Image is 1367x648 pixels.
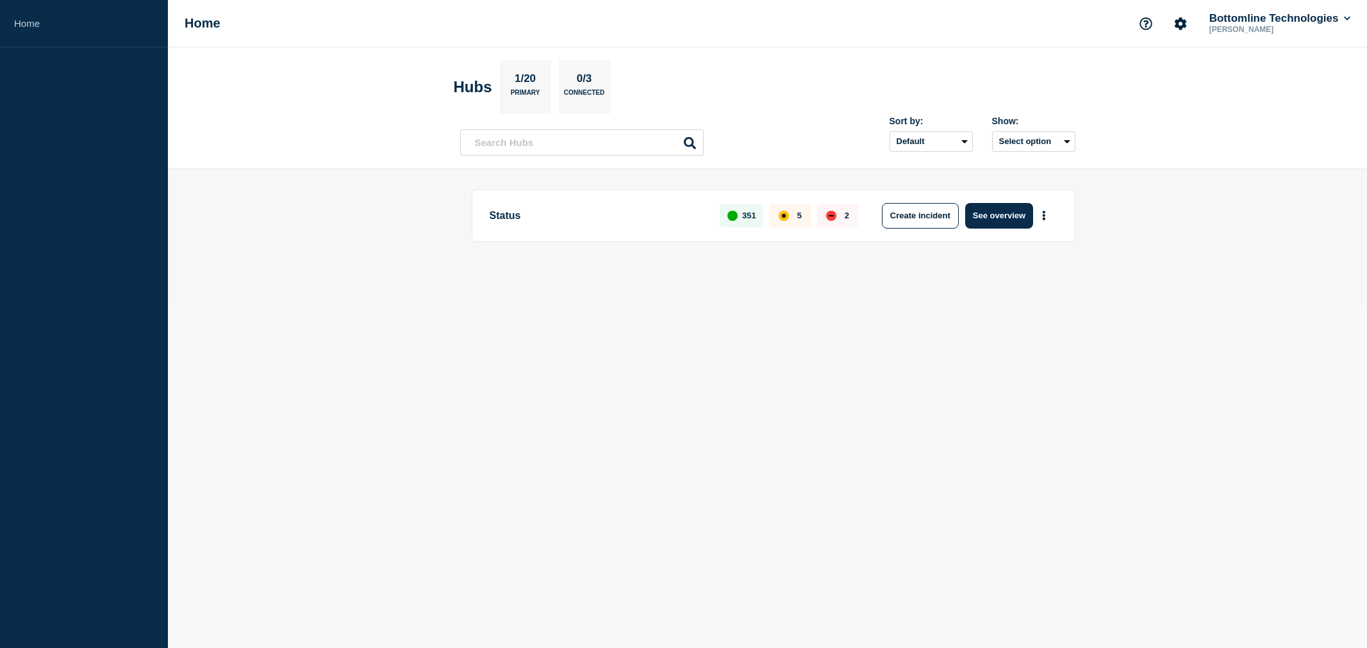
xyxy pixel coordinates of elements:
button: Account settings [1167,10,1194,37]
p: 0/3 [572,72,597,89]
input: Search Hubs [460,129,704,156]
p: Connected [564,89,604,102]
button: Create incident [882,203,959,229]
button: Support [1132,10,1159,37]
div: Sort by: [890,116,973,126]
button: See overview [965,203,1033,229]
h1: Home [185,16,220,31]
button: Select option [992,131,1075,152]
p: Status [490,203,706,229]
p: 2 [845,211,849,220]
p: 351 [742,211,756,220]
p: 1/20 [510,72,540,89]
div: affected [779,211,789,221]
p: [PERSON_NAME] [1207,25,1340,34]
p: Primary [511,89,540,102]
div: down [826,211,836,221]
div: Show: [992,116,1075,126]
h2: Hubs [454,78,492,96]
p: 5 [797,211,802,220]
button: More actions [1036,204,1052,227]
select: Sort by [890,131,973,152]
button: Bottomline Technologies [1207,12,1353,25]
div: up [727,211,738,221]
